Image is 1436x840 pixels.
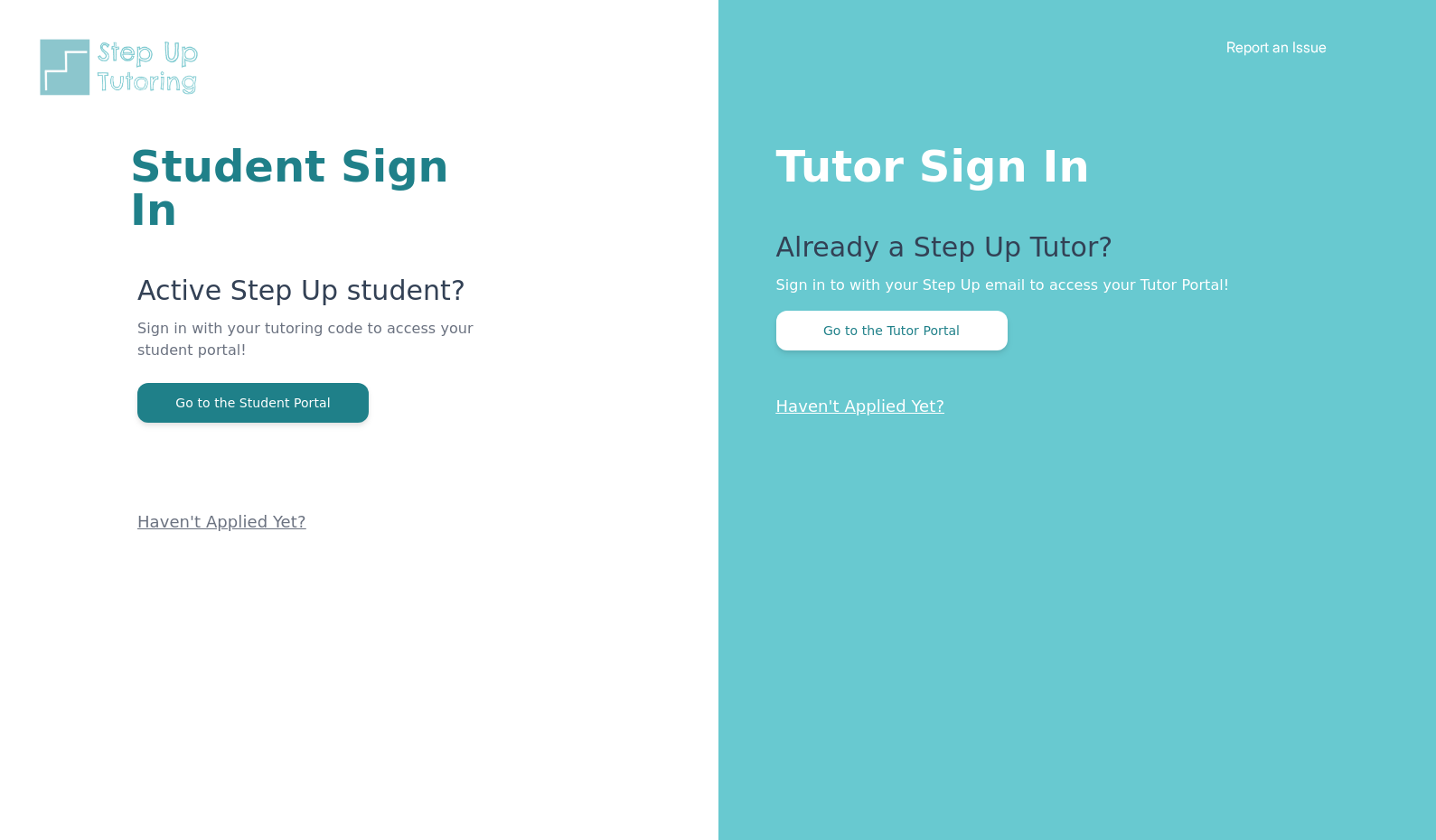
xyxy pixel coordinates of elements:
button: Go to the Tutor Portal [776,311,1008,350]
a: Go to the Student Portal [137,394,369,411]
a: Haven't Applied Yet? [776,397,945,415]
h1: Student Sign In [130,145,502,231]
img: Step Up Tutoring horizontal logo [36,36,210,98]
a: Go to the Tutor Portal [776,322,1008,339]
p: Sign in with your tutoring code to access your student portal! [137,318,502,383]
h1: Tutor Sign In [776,137,1365,188]
button: Go to the Student Portal [137,383,369,423]
p: Already a Step Up Tutor? [776,231,1365,275]
p: Active Step Up student? [137,275,502,318]
p: Sign in to with your Step Up email to access your Tutor Portal! [776,275,1365,296]
a: Report an Issue [1226,38,1327,56]
a: Haven't Applied Yet? [137,512,306,531]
